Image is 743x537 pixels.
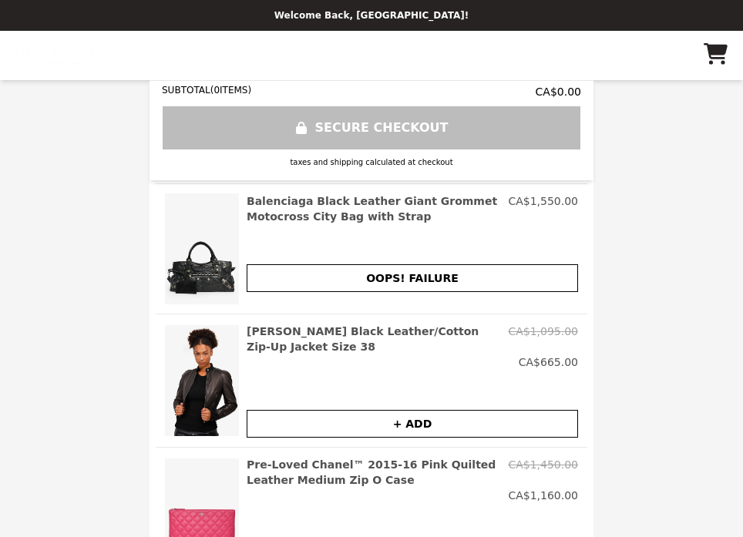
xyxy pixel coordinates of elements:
button: + ADD [247,410,578,438]
p: Welcome Back, [GEOGRAPHIC_DATA]! [9,9,734,22]
span: SUBTOTAL [162,85,210,96]
p: CA$1,160.00 [508,488,578,503]
h2: Balenciaga Black Leather Giant Grommet Motocross City Bag with Strap [247,193,502,224]
img: Tom Ford Black Leather/Cotton Zip-Up Jacket Size 38 [165,324,239,438]
span: CA$0.00 [536,84,581,99]
div: taxes and shipping calculated at checkout [162,156,581,168]
img: Brand Logo [15,40,104,71]
p: CA$1,550.00 [508,193,578,224]
span: ( 0 ITEMS) [210,85,251,96]
h2: [PERSON_NAME] Black Leather/Cotton Zip-Up Jacket Size 38 [247,324,502,354]
p: CA$665.00 [519,354,578,370]
p: CA$1,095.00 [508,324,578,354]
p: CA$1,450.00 [508,457,578,488]
h2: Pre-Loved Chanel™ 2015-16 Pink Quilted Leather Medium Zip O Case [247,457,502,488]
button: OOPS! FAILURE [247,264,578,292]
img: Balenciaga Black Leather Giant Grommet Motocross City Bag with Strap [165,193,239,304]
